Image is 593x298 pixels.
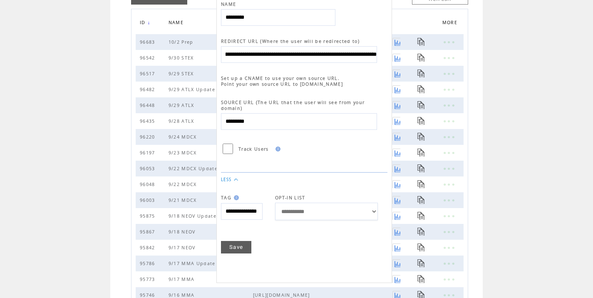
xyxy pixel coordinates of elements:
[140,292,157,298] span: 95746
[417,228,425,236] a: Click to copy URL for text blast to clipboard
[221,177,231,182] a: LESS
[169,229,198,235] span: 9/18 NEOV
[169,276,197,282] span: 9/17 MMA
[253,292,392,298] span: https://myemail.constantcontact.com/-NYSE--MMA--Continues-To-Disrupt-As-The-Martial-Arts-Sector-G...
[221,1,236,7] span: NAME
[169,261,218,266] span: 9/17 MMA Update
[392,228,400,236] a: Click to view a graph
[392,259,400,267] a: Click to view a graph
[417,259,425,267] a: Click to copy URL for text blast to clipboard
[169,292,197,298] span: 9/16 MMA
[221,81,343,87] span: Point your own source URL to [DOMAIN_NAME]
[392,275,400,283] a: Click to view a graph
[221,38,360,44] span: REDIRECT URL (Where the user will be redirected to)
[140,229,157,235] span: 95867
[417,275,425,283] a: Click to copy URL for text blast to clipboard
[221,241,251,253] a: Save
[238,146,269,152] span: Track Users
[140,261,157,266] span: 95786
[140,276,157,282] span: 95773
[169,245,198,251] span: 9/17 NEOV
[221,75,340,81] span: Set up a CNAME to use your own source URL.
[275,195,305,201] span: OPT-IN LIST
[221,99,365,111] span: SOURCE URL (The URL that the user will see from your domain)
[221,195,231,201] span: TAG
[231,195,239,200] img: help.gif
[417,243,425,251] a: Click to copy URL for text blast to clipboard
[273,147,280,151] img: help.gif
[392,243,400,251] a: Click to view a graph
[140,245,157,251] span: 95842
